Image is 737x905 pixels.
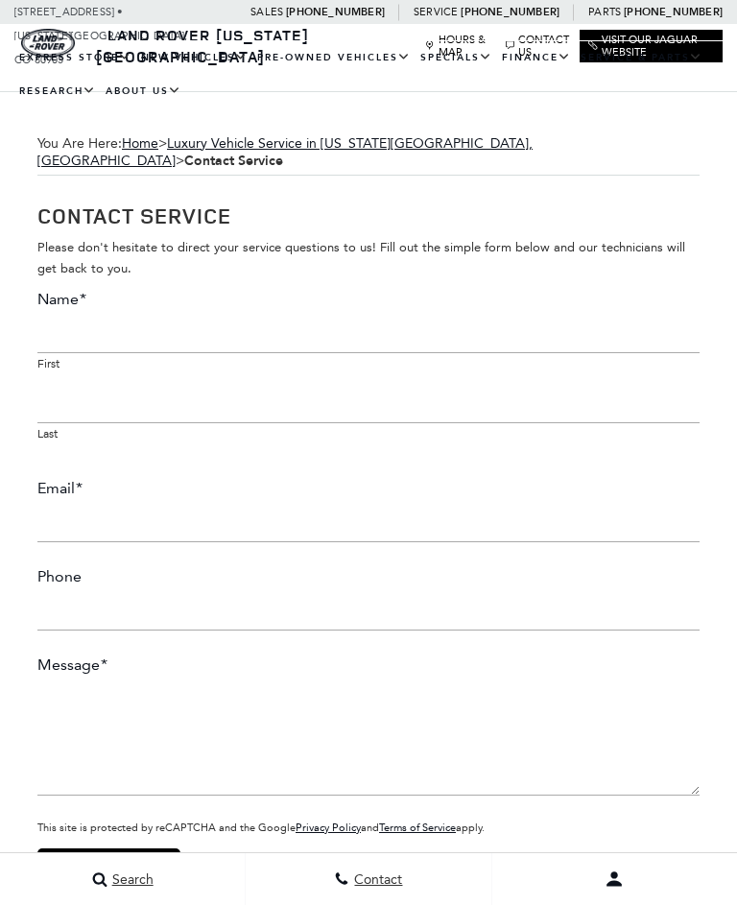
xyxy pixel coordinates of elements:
[506,34,571,59] a: Contact Us
[461,5,559,19] a: [PHONE_NUMBER]
[624,5,723,19] a: [PHONE_NUMBER]
[37,423,58,444] label: Last
[37,135,533,169] span: >
[37,315,700,353] input: First name
[492,855,737,903] button: user-profile-menu
[37,566,82,587] label: Phone
[122,135,158,152] a: Home
[252,41,416,75] a: Pre-Owned Vehicles
[37,353,59,374] label: First
[286,5,385,19] a: [PHONE_NUMBER]
[37,135,533,169] a: Luxury Vehicle Service in [US_STATE][GEOGRAPHIC_DATA], [GEOGRAPHIC_DATA]
[21,29,75,58] img: Land Rover
[349,871,402,888] span: Contact
[14,75,101,108] a: Research
[21,29,75,58] a: land-rover
[14,6,188,66] a: [STREET_ADDRESS] • [US_STATE][GEOGRAPHIC_DATA], CO 80905
[576,41,707,75] a: Service & Parts
[14,41,723,108] nav: Main Navigation
[37,289,86,310] label: Name
[107,871,154,888] span: Search
[101,75,186,108] a: About Us
[37,131,700,176] span: You Are Here:
[37,131,700,176] div: Breadcrumbs
[96,25,309,67] a: Land Rover [US_STATE][GEOGRAPHIC_DATA]
[37,822,485,834] small: This site is protected by reCAPTCHA and the Google and apply.
[14,41,136,75] a: EXPRESS STORE
[37,240,685,275] span: Please don't hesitate to direct your service questions to us! Fill out the simple form below and ...
[37,385,700,423] input: Last name
[425,34,495,59] a: Hours & Map
[37,478,83,499] label: Email
[497,41,576,75] a: Finance
[37,848,180,885] input: Send Your Message
[416,41,497,75] a: Specials
[37,655,107,676] label: Message
[379,822,456,834] a: Terms of Service
[588,34,714,59] a: Visit Our Jaguar Website
[184,152,283,170] strong: Contact Service
[37,204,700,227] h1: Contact Service
[136,41,252,75] a: New Vehicles
[296,822,361,834] a: Privacy Policy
